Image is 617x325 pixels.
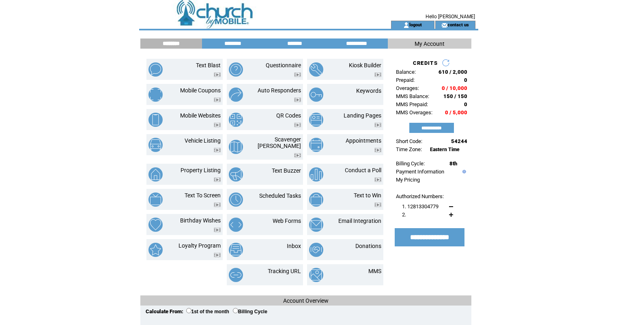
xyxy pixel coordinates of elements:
[229,62,243,77] img: questionnaire.png
[409,22,422,27] a: logout
[396,93,429,99] span: MMS Balance:
[309,88,323,102] img: keywords.png
[233,308,238,313] input: Billing Cycle
[396,193,444,199] span: Authorized Numbers:
[294,153,301,158] img: video.png
[229,140,243,154] img: scavenger-hunt.png
[430,147,460,152] span: Eastern Time
[186,308,191,313] input: 1st of the month
[148,62,163,77] img: text-blast.png
[374,148,381,152] img: video.png
[229,88,243,102] img: auto-responders.png
[214,98,221,102] img: video.png
[268,268,301,274] a: Tracking URL
[148,192,163,207] img: text-to-screen.png
[258,136,301,149] a: Scavenger [PERSON_NAME]
[464,77,467,83] span: 0
[272,167,301,174] a: Text Buzzer
[214,148,221,152] img: video.png
[148,88,163,102] img: mobile-coupons.png
[180,87,221,94] a: Mobile Coupons
[185,137,221,144] a: Vehicle Listing
[460,170,466,173] img: help.gif
[396,69,416,75] span: Balance:
[309,192,323,207] img: text-to-win.png
[229,167,243,182] img: text-buzzer.png
[415,41,445,47] span: My Account
[283,297,329,304] span: Account Overview
[396,169,444,175] a: Payment Information
[148,167,163,182] img: property-listing.png
[309,243,323,257] img: donations.png
[294,73,301,77] img: video.png
[356,88,381,94] a: Keywords
[443,93,467,99] span: 150 / 150
[214,123,221,127] img: video.png
[413,60,438,66] span: CREDITS
[273,218,301,224] a: Web Forms
[178,242,221,249] a: Loyalty Program
[214,228,221,232] img: video.png
[185,192,221,199] a: Text To Screen
[309,138,323,152] img: appointments.png
[309,268,323,282] img: mms.png
[355,243,381,249] a: Donations
[396,177,420,183] a: My Pricing
[338,218,381,224] a: Email Integration
[396,77,415,83] span: Prepaid:
[396,85,419,91] span: Overages:
[148,243,163,257] img: loyalty-program.png
[258,87,301,94] a: Auto Responders
[229,192,243,207] img: scheduled-tasks.png
[346,137,381,144] a: Appointments
[287,243,301,249] a: Inbox
[186,309,229,314] label: 1st of the month
[447,22,469,27] a: contact us
[229,113,243,127] img: qr-codes.png
[214,177,221,182] img: video.png
[464,101,467,107] span: 0
[345,167,381,173] a: Conduct a Poll
[180,217,221,224] a: Birthday Wishes
[445,109,467,115] span: 0 / 5,000
[439,69,467,75] span: 610 / 2,000
[294,123,301,127] img: video.png
[214,73,221,77] img: video.png
[266,62,301,68] a: Questionnaire
[349,62,381,68] a: Kiosk Builder
[442,85,467,91] span: 0 / 10,000
[354,192,381,199] a: Text to Win
[148,218,163,232] img: birthday-wishes.png
[229,243,243,257] img: inbox.png
[368,268,381,274] a: MMS
[196,62,221,68] a: Text Blast
[309,218,323,232] img: email-integration.png
[233,309,267,314] label: Billing Cycle
[259,192,301,199] a: Scheduled Tasks
[146,308,183,314] span: Calculate From:
[396,160,425,167] span: Billing Cycle:
[396,146,422,152] span: Time Zone:
[402,203,439,210] span: 1. 12813304779
[402,212,406,218] span: 2.
[309,62,323,77] img: kiosk-builder.png
[180,112,221,119] a: Mobile Websites
[374,203,381,207] img: video.png
[403,22,409,28] img: account_icon.gif
[451,138,467,144] span: 54244
[214,253,221,257] img: video.png
[344,112,381,119] a: Landing Pages
[374,123,381,127] img: video.png
[396,138,422,144] span: Short Code:
[229,268,243,282] img: tracking-url.png
[148,113,163,127] img: mobile-websites.png
[374,73,381,77] img: video.png
[294,98,301,102] img: video.png
[374,177,381,182] img: video.png
[276,112,301,119] a: QR Codes
[396,101,428,107] span: MMS Prepaid:
[449,160,457,167] span: 8th
[309,113,323,127] img: landing-pages.png
[441,22,447,28] img: contact_us_icon.gif
[396,109,432,115] span: MMS Overages:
